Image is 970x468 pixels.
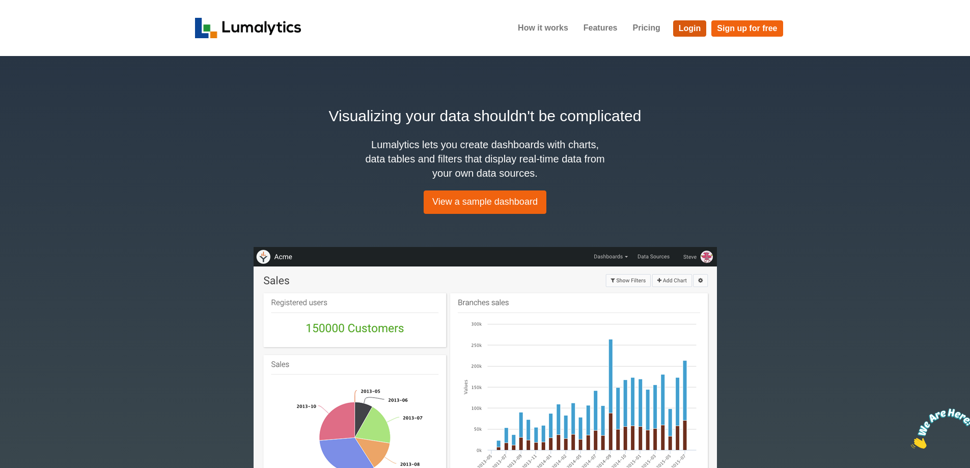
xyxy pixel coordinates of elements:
img: Chat attention grabber [4,4,67,44]
a: View a sample dashboard [424,190,546,214]
a: How it works [510,15,576,41]
img: logo_v2-f34f87db3d4d9f5311d6c47995059ad6168825a3e1eb260e01c8041e89355404.png [195,18,301,38]
h4: Lumalytics lets you create dashboards with charts, data tables and filters that display real-time... [363,137,607,180]
iframe: chat widget [907,404,970,453]
a: Sign up for free [711,20,783,37]
h2: Visualizing your data shouldn't be complicated [195,104,775,127]
a: Features [576,15,625,41]
a: Login [673,20,707,37]
a: Pricing [625,15,668,41]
